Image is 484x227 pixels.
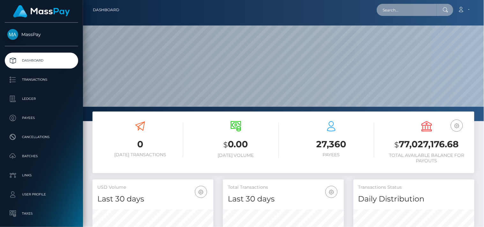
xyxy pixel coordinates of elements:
a: Links [5,167,78,183]
input: Search... [377,4,437,16]
h4: Last 30 days [97,194,209,205]
a: Dashboard [5,53,78,69]
p: Cancellations [7,132,76,142]
h6: [DATE] Volume [193,153,279,158]
h3: 77,027,176.68 [384,138,470,151]
small: $ [223,140,228,149]
a: Transactions [5,72,78,88]
p: User Profile [7,190,76,199]
p: Batches [7,151,76,161]
h6: [DATE] Transactions [97,152,183,157]
a: Batches [5,148,78,164]
h6: Payees [288,152,374,157]
p: Dashboard [7,56,76,65]
span: MassPay [5,32,78,37]
h5: Transactions Status [358,184,470,191]
a: Ledger [5,91,78,107]
p: Transactions [7,75,76,84]
a: Cancellations [5,129,78,145]
p: Ledger [7,94,76,104]
h4: Last 30 days [228,194,339,205]
img: MassPay [7,29,18,40]
h3: 27,360 [288,138,374,150]
h3: 0 [97,138,183,150]
p: Taxes [7,209,76,218]
small: $ [395,140,399,149]
h6: Total Available Balance for Payouts [384,153,470,164]
a: User Profile [5,187,78,202]
p: Links [7,171,76,180]
img: MassPay Logo [13,5,70,18]
p: Payees [7,113,76,123]
a: Dashboard [93,3,119,17]
h4: Daily Distribution [358,194,470,205]
a: Taxes [5,206,78,222]
h3: 0.00 [193,138,279,151]
h5: USD Volume [97,184,209,191]
a: Payees [5,110,78,126]
h5: Total Transactions [228,184,339,191]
